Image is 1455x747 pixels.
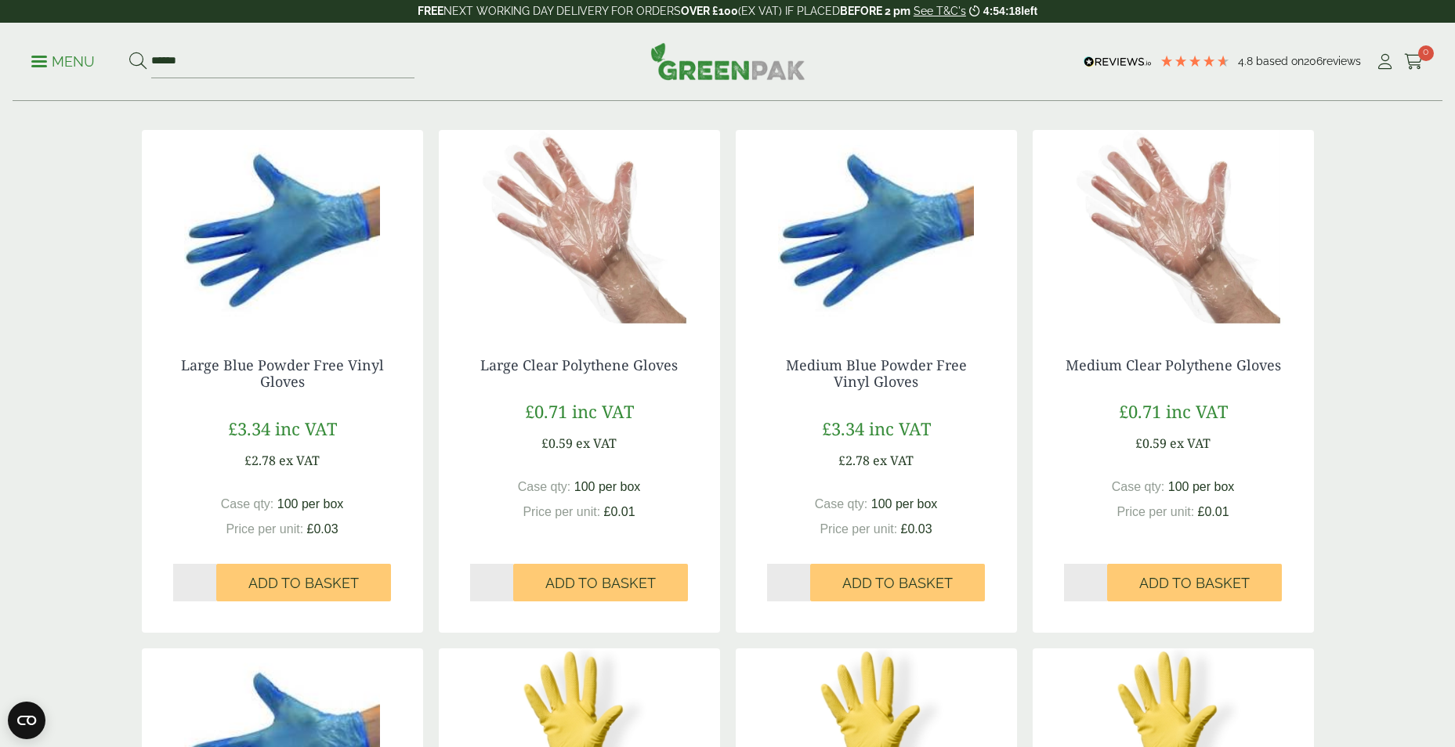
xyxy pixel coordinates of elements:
a: Large Blue Powder Free Vinyl Gloves [181,355,384,392]
i: Cart [1404,54,1424,70]
span: £2.78 [838,452,870,469]
button: Add to Basket [810,564,985,601]
a: Menu [31,52,95,68]
a: Large Clear Polythene Gloves [480,355,678,374]
span: £0.03 [307,522,338,536]
span: ex VAT [576,435,617,452]
button: Add to Basket [513,564,688,601]
span: £0.59 [1135,435,1167,452]
span: £3.34 [822,417,864,440]
span: Based on [1256,55,1304,67]
p: Menu [31,52,95,71]
span: £0.01 [604,505,635,518]
span: Case qty: [1112,480,1165,493]
strong: FREE [418,5,443,17]
span: ex VAT [873,452,914,469]
span: 100 per box [1168,480,1235,493]
span: Case qty: [815,497,868,511]
span: 100 per box [574,480,641,493]
img: 4130015J-Blue-Vinyl-Powder-Free-Gloves-Medium [736,130,1017,326]
span: £0.01 [1198,505,1229,518]
span: inc VAT [572,399,634,423]
a: Medium Blue Powder Free Vinyl Gloves [786,355,967,392]
span: 4.8 [1238,55,1256,67]
img: GreenPak Supplies [650,42,805,80]
span: ex VAT [1170,435,1211,452]
span: inc VAT [869,417,931,440]
a: See T&C's [914,5,966,17]
strong: BEFORE 2 pm [840,5,910,17]
img: REVIEWS.io [1084,56,1152,67]
span: ex VAT [279,452,320,469]
span: 100 per box [871,497,938,511]
i: My Account [1375,54,1395,70]
span: Price per unit: [226,522,303,536]
button: Add to Basket [216,564,391,601]
span: Price per unit: [820,522,897,536]
span: £0.03 [901,522,932,536]
span: Add to Basket [248,575,359,592]
div: 4.79 Stars [1160,54,1230,68]
span: Price per unit: [1117,505,1194,518]
img: 4130015K-Blue-Vinyl-Powder-Free-Gloves-Large [142,130,423,326]
span: 206 [1304,55,1323,67]
span: £2.78 [244,452,276,469]
span: left [1021,5,1037,17]
img: 4130016-Medium-Clear-Polythene-Glove [1033,130,1314,326]
span: 0 [1418,45,1434,61]
button: Add to Basket [1107,564,1282,601]
span: 100 per box [277,497,344,511]
span: 4:54:18 [983,5,1021,17]
span: £3.34 [228,417,270,440]
span: £0.59 [541,435,573,452]
img: 4130016A-Large-Clear-Polythene-Glove [439,130,720,326]
span: Add to Basket [842,575,953,592]
span: Add to Basket [545,575,656,592]
span: Price per unit: [523,505,600,518]
button: Open CMP widget [8,702,45,739]
span: inc VAT [1166,399,1228,423]
strong: OVER £100 [681,5,738,17]
span: Case qty: [518,480,571,493]
span: £0.71 [525,399,567,423]
a: Medium Clear Polythene Gloves [1066,355,1281,374]
span: Case qty: [221,497,274,511]
a: 0 [1404,50,1424,74]
span: Add to Basket [1139,575,1250,592]
span: inc VAT [275,417,337,440]
span: reviews [1323,55,1361,67]
span: £0.71 [1119,399,1161,423]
